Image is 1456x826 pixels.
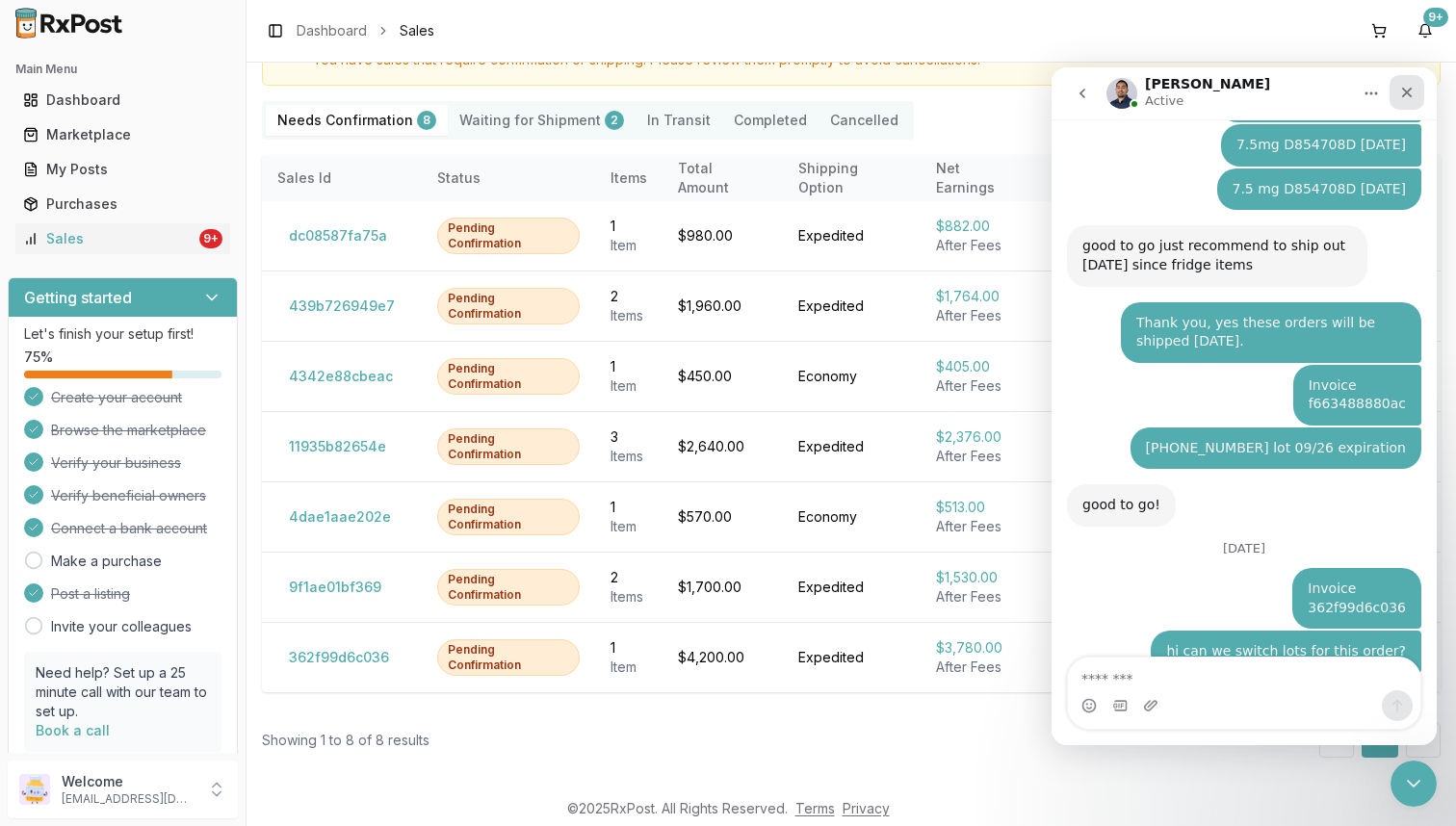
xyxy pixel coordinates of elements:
div: 1 [611,357,647,376]
img: User avatar [19,774,50,805]
div: $570.00 [678,507,767,527]
p: [EMAIL_ADDRESS][DOMAIN_NAME] [62,791,195,807]
a: My Posts [15,152,230,187]
button: 4342e88cbeac [277,361,404,392]
button: Marketplace [8,119,238,150]
div: Marketplace [23,125,222,144]
a: Dashboard [15,83,230,117]
div: $1,960.00 [678,297,767,316]
button: 9f1ae01bf369 [277,572,393,603]
th: Total Amount [663,155,782,201]
button: 4dae1aae202e [277,502,403,532]
button: Purchases [8,189,238,219]
a: Dashboard [297,21,367,40]
div: After Fees [936,658,1022,677]
div: 1 [611,638,647,658]
button: 362f99d6c036 [277,642,401,673]
h3: Getting started [24,286,132,309]
div: After Fees [936,376,1022,396]
div: Pending Confirmation [437,428,580,465]
span: 75 % [24,348,53,367]
a: Book a call [36,722,110,738]
nav: breadcrumb [297,21,434,40]
span: Post a listing [51,584,130,604]
button: Dashboard [8,85,238,116]
p: Welcome [62,772,195,791]
th: Status [422,155,595,201]
span: Create your account [51,388,182,407]
div: After Fees [936,587,1022,607]
div: $3,780.00 [936,638,1022,658]
div: Pending Confirmation [437,639,580,676]
h2: Main Menu [15,62,230,77]
div: Economy [798,507,906,527]
div: 2 [611,568,647,587]
div: 8 [417,111,436,130]
a: Sales9+ [15,221,230,256]
button: Completed [722,105,819,136]
div: Pending Confirmation [437,499,580,535]
div: 2 [611,287,647,306]
div: $405.00 [936,357,1022,376]
div: Dashboard [23,90,222,110]
div: Purchases [23,194,222,214]
div: $2,376.00 [936,427,1022,447]
div: Expedited [798,437,906,456]
div: $4,200.00 [678,648,767,667]
button: Needs Confirmation [266,105,448,136]
div: $2,640.00 [678,437,767,456]
a: Purchases [15,187,230,221]
div: Item s [611,587,647,607]
button: Sales9+ [8,223,238,254]
p: Need help? Set up a 25 minute call with our team to set up. [36,663,210,721]
a: Terms [795,800,835,816]
div: Item s [611,447,647,466]
div: 2 [605,111,624,130]
th: Shipping Option [783,155,922,201]
button: Waiting for Shipment [448,105,636,136]
div: $450.00 [678,367,767,386]
span: Verify beneficial owners [51,486,206,505]
div: $980.00 [678,226,767,245]
div: Expedited [798,297,906,316]
span: Connect a bank account [51,519,207,538]
th: Net Earnings [921,155,1037,201]
div: Expedited [798,578,906,597]
div: $513.00 [936,498,1022,517]
th: Items [595,155,663,201]
button: Cancelled [819,105,910,136]
div: Sales [23,229,195,248]
button: 11935b82654e [277,431,398,462]
button: 439b726949e7 [277,291,406,322]
button: 9+ [1410,15,1441,46]
a: Marketplace [15,117,230,152]
a: Make a purchase [51,552,162,571]
div: Pending Confirmation [437,288,580,324]
div: Pending Confirmation [437,569,580,606]
iframe: Intercom live chat [1391,761,1437,807]
div: $882.00 [936,217,1022,236]
button: In Transit [636,105,722,136]
img: RxPost Logo [8,8,131,39]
